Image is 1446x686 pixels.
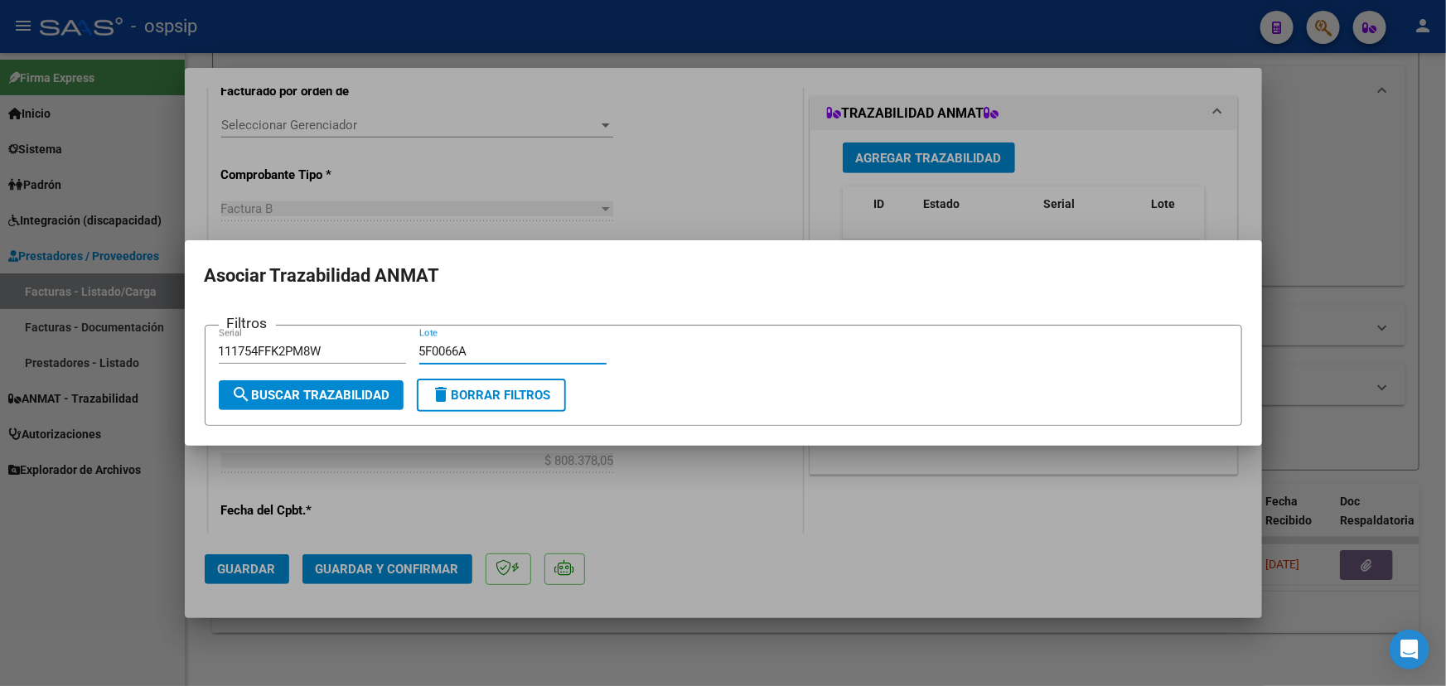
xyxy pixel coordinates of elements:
[232,384,252,404] mat-icon: search
[1390,630,1429,669] div: Open Intercom Messenger
[432,384,452,404] mat-icon: delete
[205,260,1242,292] h2: Asociar Trazabilidad ANMAT
[432,388,551,403] span: Borrar Filtros
[219,312,276,334] h3: Filtros
[219,380,404,410] button: Buscar Trazabilidad
[232,388,390,403] span: Buscar Trazabilidad
[417,379,566,412] button: Borrar Filtros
